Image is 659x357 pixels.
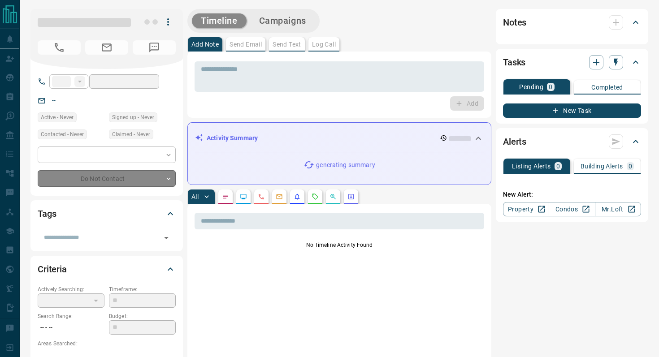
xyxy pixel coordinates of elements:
p: Budget: [109,312,176,320]
svg: Emails [276,193,283,200]
p: Building Alerts [581,163,623,169]
h2: Tasks [503,55,525,69]
svg: Lead Browsing Activity [240,193,247,200]
button: Open [160,232,173,244]
p: 0 [556,163,560,169]
p: No Timeline Activity Found [195,241,484,249]
div: Alerts [503,131,641,152]
p: New Alert: [503,190,641,199]
h2: Criteria [38,262,67,276]
svg: Calls [258,193,265,200]
button: Campaigns [250,13,315,28]
h2: Alerts [503,134,526,149]
a: Mr.Loft [595,202,641,216]
p: Actively Searching: [38,285,104,293]
p: 0 [629,163,632,169]
div: Tags [38,203,176,224]
span: No Number [133,40,176,55]
p: Pending [519,84,543,90]
svg: Agent Actions [347,193,355,200]
button: Timeline [192,13,247,28]
p: generating summary [316,160,375,170]
h2: Notes [503,15,526,30]
a: Condos [549,202,595,216]
span: No Number [38,40,81,55]
span: Signed up - Never [112,113,154,122]
p: Areas Searched: [38,340,176,348]
span: No Email [85,40,128,55]
a: -- [52,97,56,104]
span: Contacted - Never [41,130,84,139]
div: Activity Summary [195,130,484,146]
svg: Opportunities [329,193,337,200]
p: Add Note [191,41,219,47]
p: Completed [591,84,623,90]
svg: Listing Alerts [294,193,301,200]
svg: Requests [312,193,319,200]
p: Timeframe: [109,285,176,293]
p: Search Range: [38,312,104,320]
p: 0 [549,84,552,90]
span: Claimed - Never [112,130,150,139]
svg: Notes [222,193,229,200]
p: All [191,194,199,200]
div: Criteria [38,258,176,280]
p: Activity Summary [207,133,258,143]
div: Do Not Contact [38,170,176,187]
div: Notes [503,12,641,33]
p: -- - -- [38,320,104,335]
div: Tasks [503,52,641,73]
button: New Task [503,103,641,118]
span: Active - Never [41,113,74,122]
h2: Tags [38,206,56,221]
a: Property [503,202,549,216]
p: Listing Alerts [512,163,551,169]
